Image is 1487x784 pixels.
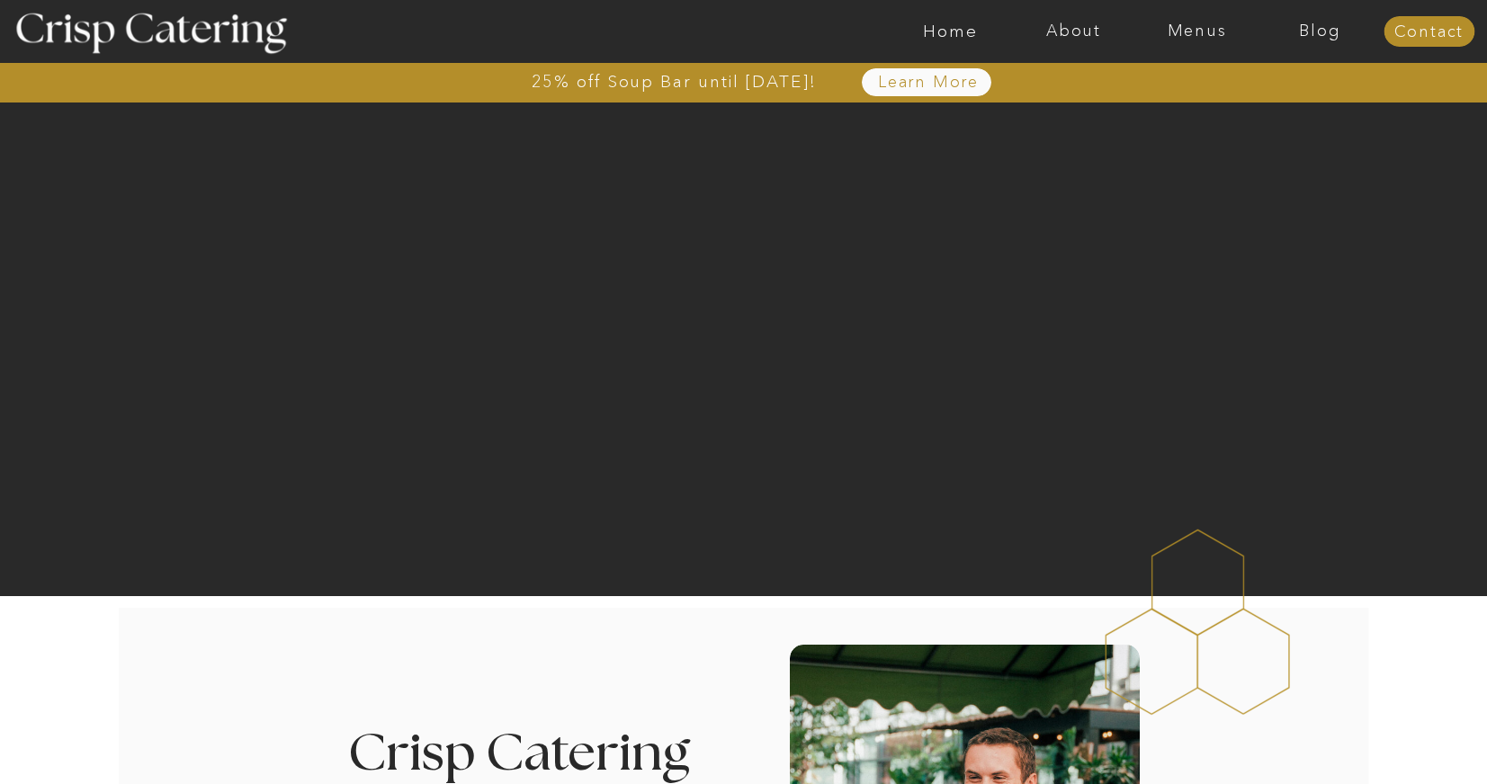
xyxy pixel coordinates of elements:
a: Home [889,22,1012,40]
a: Contact [1384,23,1474,41]
iframe: podium webchat widget bubble [1343,694,1487,784]
a: Menus [1135,22,1259,40]
a: 25% off Soup Bar until [DATE]! [467,73,882,91]
a: Learn More [837,74,1021,92]
h3: Crisp Catering [348,728,736,781]
a: Blog [1259,22,1382,40]
a: About [1012,22,1135,40]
